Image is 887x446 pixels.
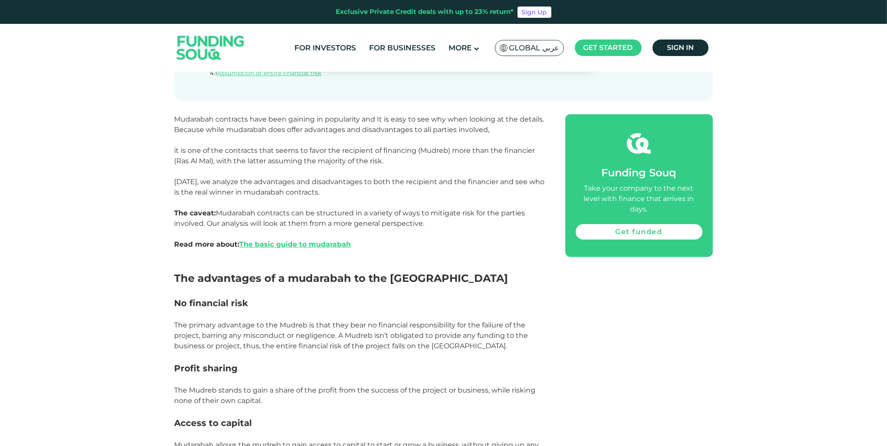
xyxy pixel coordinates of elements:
[518,7,551,18] a: Sign Up
[175,418,252,428] span: Access to capital
[576,183,702,215] div: Take your company to the next level with finance that arrives in days.
[175,298,248,308] span: No financial risk
[175,209,525,228] span: Mudarabah contracts can be structured in a variety of ways to mitigate risk for the parties invol...
[448,43,472,52] span: More
[175,115,544,134] span: Mudarabah contracts have been gaining in popularity and It is easy to see why when looking at the...
[175,178,545,196] span: [DATE], we analyze the advantages and disadvantages to both the recipient and the financier and s...
[500,44,508,52] img: SA Flag
[210,69,677,78] li: 4.1
[367,41,438,55] a: For Businesses
[175,272,508,284] span: The advantages of a mudarabah to the [GEOGRAPHIC_DATA]
[175,321,528,350] span: The primary advantage to the Mudreb is that they bear no financial responsibility for the failure...
[602,166,676,179] span: Funding Souq
[584,43,633,52] span: Get started
[168,25,253,70] img: Logo
[627,132,651,155] img: fsicon
[653,40,709,56] a: Sign in
[175,363,238,373] span: Profit sharing
[667,43,694,52] span: Sign in
[175,240,351,248] strong: Read more about:
[509,43,559,53] span: Global عربي
[175,209,216,217] span: The caveat:
[218,69,322,77] a: Assumption of entire financial risk
[240,240,351,248] a: The basic guide to mudarabah
[175,386,536,405] span: The Mudreb stands to gain a share of the profit from the success of the project or business, whil...
[175,146,535,165] span: it is one of the contracts that seems to favor the recipient of financing (Mudreb) more than the ...
[576,224,702,240] a: Get funded
[336,7,514,17] div: Exclusive Private Credit deals with up to 23% return*
[292,41,358,55] a: For Investors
